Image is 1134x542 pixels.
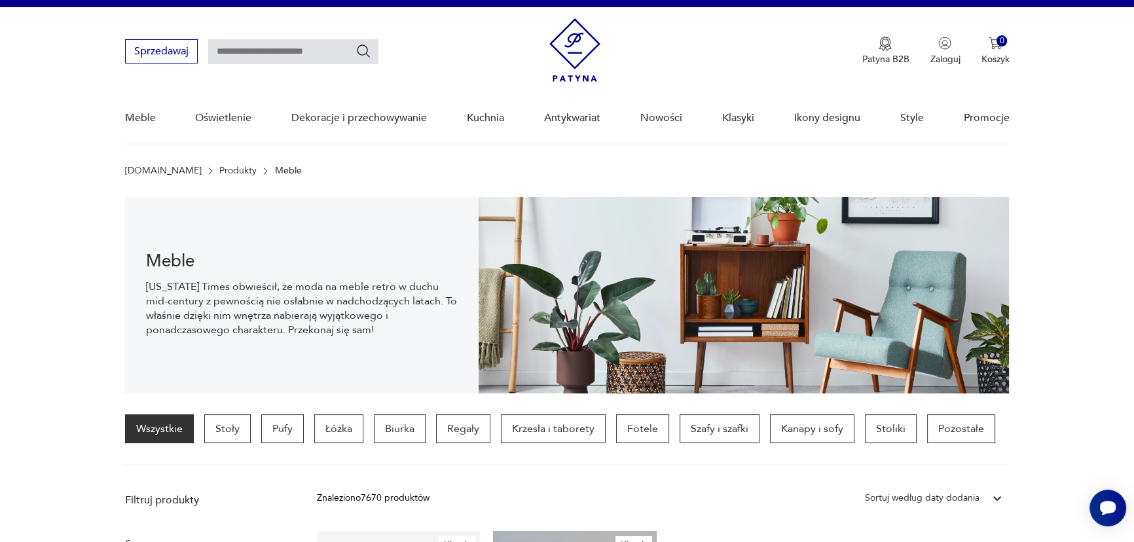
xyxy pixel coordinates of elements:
[930,37,960,65] button: Zaloguj
[204,414,251,443] a: Stoły
[146,253,458,269] h1: Meble
[125,414,194,443] a: Wszystkie
[219,166,257,176] a: Produkty
[314,414,363,443] a: Łóżka
[275,166,302,176] p: Meble
[930,53,960,65] p: Zaloguj
[862,37,909,65] button: Patyna B2B
[938,37,951,50] img: Ikonka użytkownika
[291,93,427,143] a: Dekoracje i przechowywanie
[680,414,759,443] a: Szafy i szafki
[125,93,156,143] a: Meble
[261,414,304,443] a: Pufy
[356,43,371,59] button: Szukaj
[981,37,1009,65] button: 0Koszyk
[865,414,917,443] a: Stoliki
[963,93,1009,143] a: Promocje
[467,93,504,143] a: Kuchnia
[862,37,909,65] a: Ikona medaluPatyna B2B
[549,18,600,82] img: Patyna - sklep z meblami i dekoracjami vintage
[1089,490,1126,526] iframe: Smartsupp widget button
[146,280,458,337] p: [US_STATE] Times obwieścił, że moda na meble retro w duchu mid-century z pewnością nie osłabnie w...
[722,93,754,143] a: Klasyki
[981,53,1009,65] p: Koszyk
[864,491,979,505] div: Sortuj według daty dodania
[616,414,669,443] a: Fotele
[479,197,1010,393] img: Meble
[640,93,682,143] a: Nowości
[195,93,251,143] a: Oświetlenie
[436,414,490,443] a: Regały
[125,39,198,63] button: Sprzedawaj
[900,93,924,143] a: Style
[125,166,202,176] a: [DOMAIN_NAME]
[989,37,1002,50] img: Ikona koszyka
[794,93,860,143] a: Ikony designu
[927,414,995,443] a: Pozostałe
[374,414,426,443] a: Biurka
[862,53,909,65] p: Patyna B2B
[125,493,285,507] p: Filtruj produkty
[544,93,600,143] a: Antykwariat
[125,48,198,57] a: Sprzedawaj
[879,37,892,51] img: Ikona medalu
[997,35,1008,46] div: 0
[501,414,606,443] a: Krzesła i taborety
[317,491,430,505] div: Znaleziono 7670 produktów
[770,414,854,443] a: Kanapy i sofy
